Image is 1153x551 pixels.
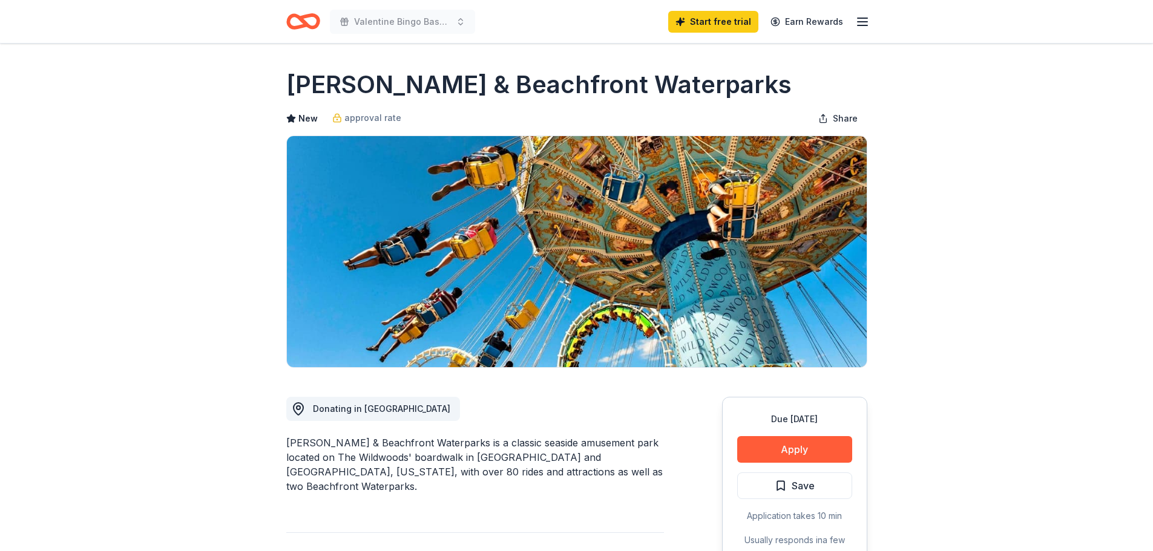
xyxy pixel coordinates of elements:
img: Image for Morey's Piers & Beachfront Waterparks [287,136,867,367]
button: Share [809,106,867,131]
a: Earn Rewards [763,11,850,33]
div: [PERSON_NAME] & Beachfront Waterparks is a classic seaside amusement park located on The Wildwood... [286,435,664,494]
span: Save [792,478,815,494]
span: approval rate [344,111,401,125]
span: New [298,111,318,126]
span: Donating in [GEOGRAPHIC_DATA] [313,403,450,414]
div: Due [DATE] [737,412,852,426]
div: Application takes 10 min [737,509,852,523]
a: Start free trial [668,11,758,33]
button: Apply [737,436,852,463]
button: Save [737,472,852,499]
button: Valentine Bingo Bash and Basket Raffle [330,10,475,34]
a: approval rate [332,111,401,125]
span: Share [833,111,858,126]
a: Home [286,7,320,36]
h1: [PERSON_NAME] & Beachfront Waterparks [286,68,792,102]
span: Valentine Bingo Bash and Basket Raffle [354,15,451,29]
